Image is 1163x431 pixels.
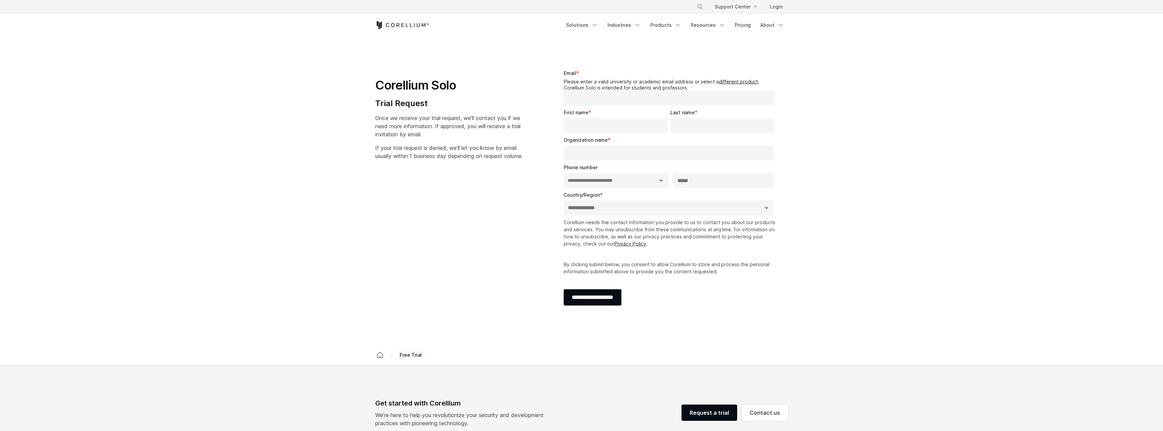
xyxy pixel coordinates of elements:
a: Corellium home [374,350,386,360]
span: Email [564,70,576,76]
a: different product [719,79,758,84]
span: First name [564,110,588,115]
h4: Trial Request [375,98,523,109]
span: Once we receive your trial request, we'll contact you if we need more information. If approved, y... [375,115,521,138]
h1: Corellium Solo [375,78,523,93]
a: Corellium Home [375,21,429,29]
p: Corellium needs the contact information you provide to us to contact you about our products and s... [564,219,777,247]
span: Free Trial [397,350,424,360]
span: Organization name [564,137,608,143]
a: Solutions [562,19,602,31]
p: By clicking submit below, you consent to allow Corellium to store and process the personal inform... [564,261,777,275]
div: Navigation Menu [562,19,788,31]
span: Country/Region [564,192,600,198]
a: Privacy Policy [615,241,646,247]
a: About [756,19,788,31]
a: Products [646,19,685,31]
button: Search [694,1,706,13]
a: Pricing [731,19,755,31]
p: We’re here to help you revolutionize your security and development practices with pioneering tech... [375,411,549,427]
span: Phone number [564,164,598,170]
a: Request a trial [682,405,737,421]
span: Last name [670,110,695,115]
div: Navigation Menu [689,1,788,13]
a: Resources [687,19,729,31]
a: Login [764,1,788,13]
a: Contact us [742,405,788,421]
legend: Please enter a valid university or academic email address or select a . Corellium Solo is intende... [564,79,777,91]
span: If your trial request is denied, we'll let you know by email usually within 1 business day depend... [375,144,523,159]
a: Industries [603,19,645,31]
a: Support Center [709,1,762,13]
div: Get started with Corellium [375,398,549,408]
